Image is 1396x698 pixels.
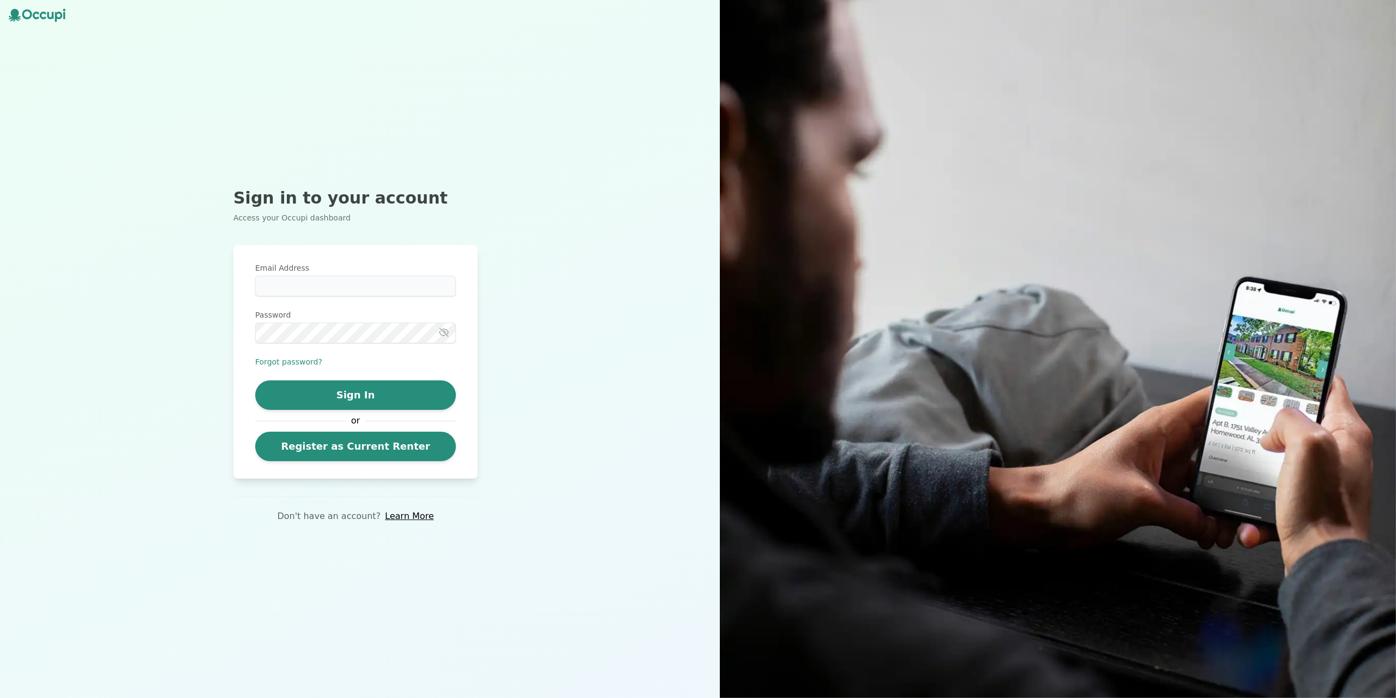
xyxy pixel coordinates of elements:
[255,380,456,410] button: Sign In
[233,188,478,208] h2: Sign in to your account
[255,356,322,367] button: Forgot password?
[385,510,434,523] a: Learn More
[255,432,456,461] a: Register as Current Renter
[233,212,478,223] p: Access your Occupi dashboard
[255,309,456,320] label: Password
[277,510,381,523] p: Don't have an account?
[346,414,365,427] span: or
[255,263,456,273] label: Email Address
